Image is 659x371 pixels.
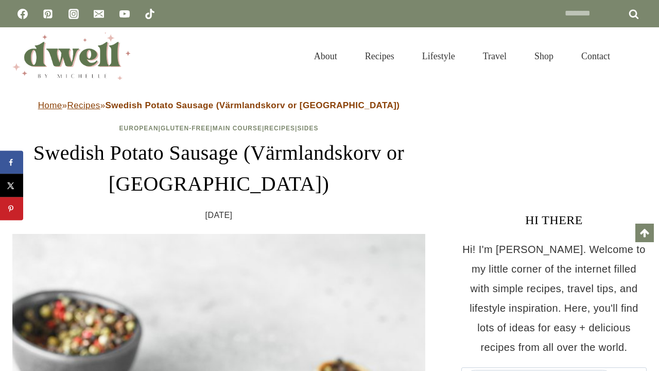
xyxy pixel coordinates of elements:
[461,211,647,229] h3: HI THERE
[205,208,233,223] time: [DATE]
[119,125,159,132] a: European
[12,32,131,80] img: DWELL by michelle
[408,38,469,74] a: Lifestyle
[264,125,295,132] a: Recipes
[38,100,62,110] a: Home
[114,4,135,24] a: YouTube
[469,38,521,74] a: Travel
[351,38,408,74] a: Recipes
[38,4,58,24] a: Pinterest
[567,38,624,74] a: Contact
[67,100,100,110] a: Recipes
[12,4,33,24] a: Facebook
[300,38,351,74] a: About
[213,125,262,132] a: Main Course
[629,47,647,65] button: View Search Form
[161,125,210,132] a: Gluten-Free
[106,100,400,110] strong: Swedish Potato Sausage (Värmlandskorv or [GEOGRAPHIC_DATA])
[521,38,567,74] a: Shop
[297,125,318,132] a: Sides
[461,240,647,357] p: Hi! I'm [PERSON_NAME]. Welcome to my little corner of the internet filled with simple recipes, tr...
[89,4,109,24] a: Email
[635,224,654,242] a: Scroll to top
[38,100,400,110] span: » »
[119,125,319,132] span: | | | |
[140,4,160,24] a: TikTok
[12,138,425,199] h1: Swedish Potato Sausage (Värmlandskorv or [GEOGRAPHIC_DATA])
[300,38,624,74] nav: Primary Navigation
[63,4,84,24] a: Instagram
